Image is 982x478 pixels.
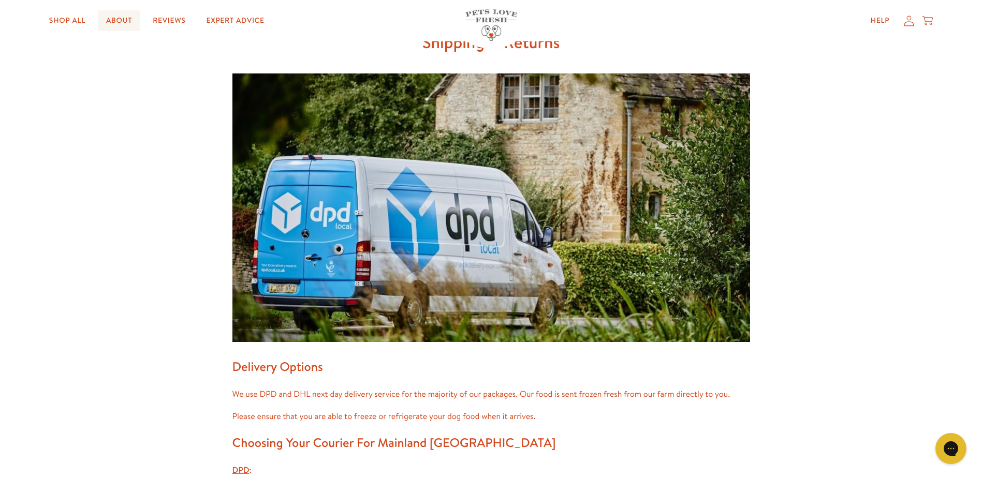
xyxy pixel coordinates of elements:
[232,432,750,453] h2: Choosing Your Courier For Mainland [GEOGRAPHIC_DATA]
[862,10,898,31] a: Help
[232,465,250,476] span: DPD
[144,10,194,31] a: Reviews
[232,410,750,424] p: Please ensure that you are able to freeze or refrigerate your dog food when it arrives.
[232,387,750,401] p: We use DPD and DHL next day delivery service for the majority of our packages. Our food is sent f...
[41,10,94,31] a: Shop All
[930,429,972,468] iframe: Gorgias live chat messenger
[98,10,140,31] a: About
[232,356,750,377] h2: Delivery Options
[232,465,252,476] strong: :
[465,9,517,41] img: Pets Love Fresh
[198,10,273,31] a: Expert Advice
[232,28,750,56] h1: Shipping & Returns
